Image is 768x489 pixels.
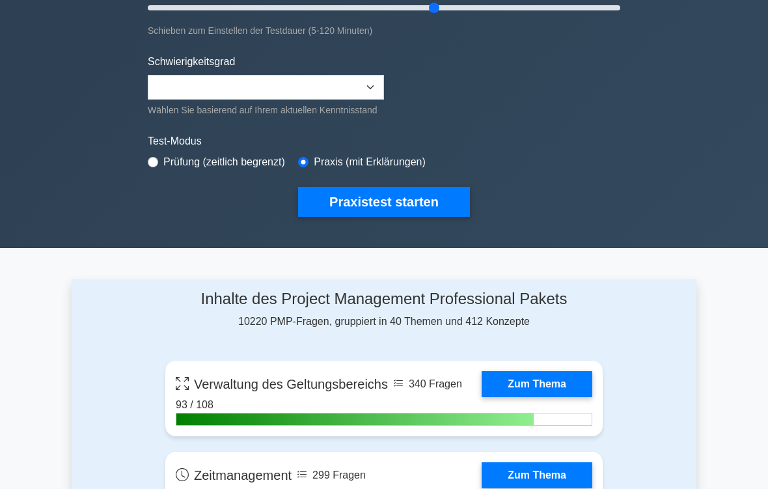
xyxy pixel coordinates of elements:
div: Schieben zum Einstellen der Testdauer (5-120 Minuten) [148,23,620,38]
h4: Inhalte des Project Management Professional Pakets [165,290,603,309]
a: Zum Thema [482,462,592,488]
font: 10220 PMP-Fragen, gruppiert in 40 Themen und 412 Konzepte [238,316,530,327]
label: Schwierigkeitsgrad [148,54,235,70]
label: Test-Modus [148,133,620,149]
a: Zum Thema [482,371,592,397]
div: Wählen Sie basierend auf Ihrem aktuellen Kenntnisstand [148,102,384,118]
label: Prüfung (zeitlich begrenzt) [163,154,285,170]
label: Praxis (mit Erklärungen) [314,154,426,170]
button: Praxistest starten [298,187,470,217]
